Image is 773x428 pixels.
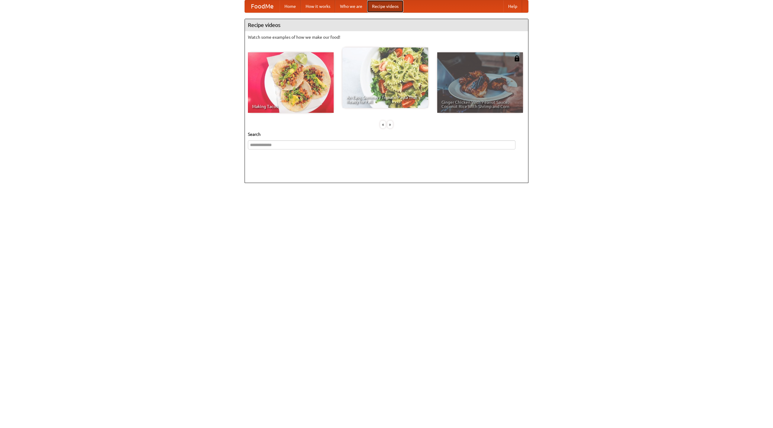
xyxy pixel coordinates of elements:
span: Making Tacos [252,104,329,109]
p: Watch some examples of how we make our food! [248,34,525,40]
img: 483408.png [514,55,520,61]
h4: Recipe videos [245,19,528,31]
div: » [387,121,393,128]
a: Who we are [335,0,367,12]
h5: Search [248,131,525,137]
a: Help [503,0,522,12]
a: FoodMe [245,0,280,12]
a: An Easy, Summery Tomato Pasta That's Ready for Fall [342,47,428,108]
a: Home [280,0,301,12]
a: How it works [301,0,335,12]
a: Recipe videos [367,0,403,12]
div: « [380,121,386,128]
a: Making Tacos [248,52,334,113]
span: An Easy, Summery Tomato Pasta That's Ready for Fall [347,95,424,104]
